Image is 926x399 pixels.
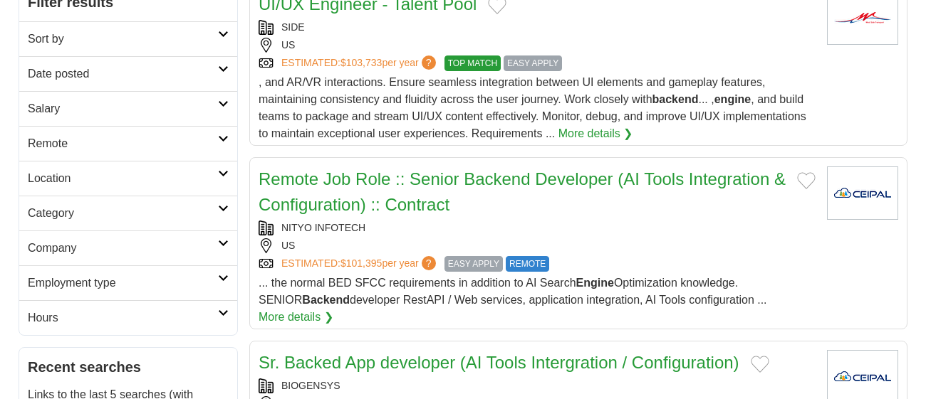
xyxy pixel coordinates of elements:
a: Remote [19,126,237,161]
div: US [259,38,816,53]
strong: engine [714,93,751,105]
div: NITYO INFOTECH [259,220,816,235]
a: Employment type [19,265,237,300]
span: ? [422,55,436,70]
a: ESTIMATED:$103,733per year? [281,55,439,71]
a: Salary [19,91,237,126]
a: ESTIMATED:$101,395per year? [281,256,439,272]
span: ... the normal BED SFCC requirements in addition to AI Search Optimization knowledge. SENIOR deve... [259,277,767,306]
h2: Employment type [28,275,218,292]
a: More details ❯ [558,125,633,142]
a: Sr. Backed App developer (AI Tools Intergration / Configuration) [259,353,739,372]
h2: Company [28,240,218,257]
h2: Recent searches [28,356,229,378]
a: Hours [19,300,237,335]
h2: Sort by [28,31,218,48]
div: US [259,238,816,253]
span: $103,733 [340,57,382,68]
a: Location [19,161,237,196]
span: , and AR/VR interactions. Ensure seamless integration between UI elements and gameplay features, ... [259,76,806,139]
span: EASY APPLY [504,55,562,71]
h2: Hours [28,309,218,326]
strong: Backend [302,294,350,306]
div: BIOGENSYS [259,378,816,393]
h2: Location [28,170,218,187]
span: ? [422,256,436,270]
a: SIDE [281,21,305,33]
a: Remote Job Role :: Senior Backend Developer (AI Tools Integration & Configuration) :: Contract [259,169,786,214]
img: Company logo [827,166,898,220]
button: Add to favorite jobs [797,172,816,189]
a: Category [19,196,237,230]
span: TOP MATCH [444,55,501,71]
h2: Category [28,205,218,222]
a: Sort by [19,21,237,56]
h2: Date posted [28,65,218,83]
button: Add to favorite jobs [751,356,769,373]
h2: Remote [28,135,218,152]
strong: backend [652,93,699,105]
h2: Salary [28,100,218,117]
span: EASY APPLY [444,256,503,272]
span: $101,395 [340,257,382,269]
a: Date posted [19,56,237,91]
a: More details ❯ [259,309,333,326]
span: REMOTE [506,256,549,272]
strong: Engine [576,277,614,289]
a: Company [19,230,237,265]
